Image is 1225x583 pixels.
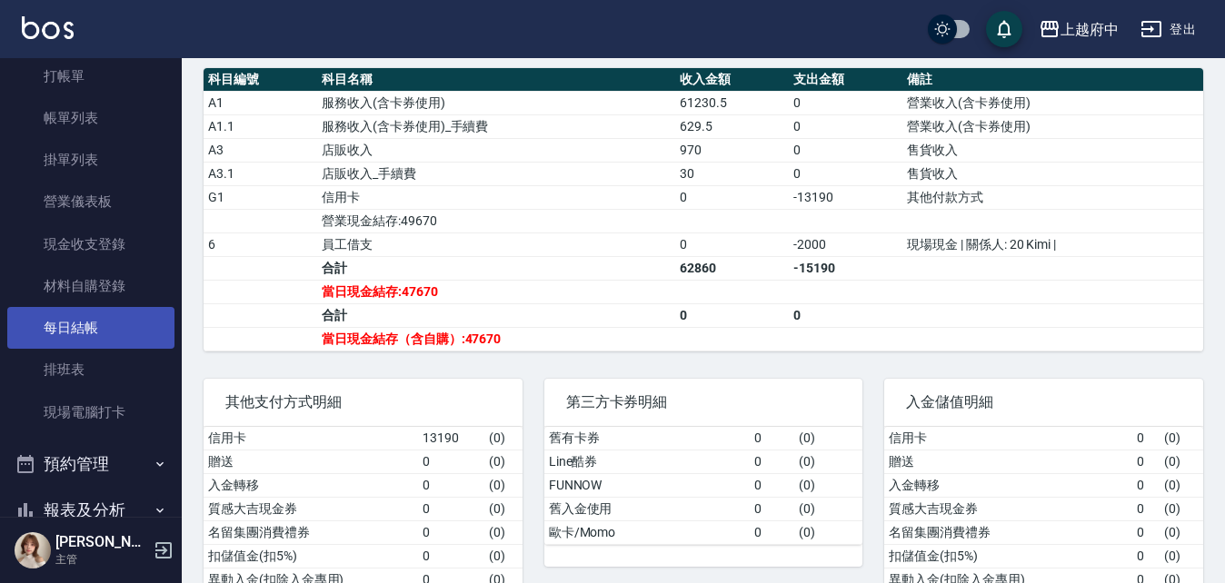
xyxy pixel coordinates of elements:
td: 信用卡 [884,427,1131,450]
td: -2000 [789,232,902,256]
td: 0 [418,450,485,473]
a: 現場電腦打卡 [7,391,174,433]
td: 0 [1132,473,1160,497]
table: a dense table [544,427,863,545]
td: 0 [789,303,902,327]
td: 現場現金 | 關係人: 20 Kimi | [902,232,1203,256]
td: 0 [750,427,794,450]
td: 質感大吉現金券 [204,497,418,520]
th: 科目編號 [204,68,317,92]
td: 0 [418,520,485,544]
td: 0 [675,303,789,327]
td: 入金轉移 [884,473,1131,497]
th: 收入金額 [675,68,789,92]
td: 0 [750,473,794,497]
table: a dense table [204,68,1203,351]
td: ( 0 ) [484,497,522,520]
td: 贈送 [884,450,1131,473]
button: 預約管理 [7,440,174,488]
td: 店販收入 [317,138,675,162]
td: 服務收入(含卡券使用) [317,91,675,114]
td: ( 0 ) [1160,497,1203,520]
td: ( 0 ) [484,520,522,544]
td: 30 [675,162,789,185]
td: 6 [204,232,317,256]
td: 0 [1132,427,1160,450]
td: 629.5 [675,114,789,138]
td: 扣儲值金(扣5%) [884,544,1131,568]
td: 0 [789,91,902,114]
td: 0 [1132,450,1160,473]
td: ( 0 ) [484,450,522,473]
td: 62860 [675,256,789,280]
td: 0 [418,473,485,497]
a: 材料自購登錄 [7,265,174,307]
td: 信用卡 [204,427,418,450]
td: 質感大吉現金券 [884,497,1131,520]
td: ( 0 ) [1160,450,1203,473]
td: 61230.5 [675,91,789,114]
td: A1 [204,91,317,114]
td: 營業收入(含卡券使用) [902,91,1203,114]
td: ( 0 ) [1160,544,1203,568]
td: 舊有卡券 [544,427,751,450]
td: ( 0 ) [794,497,862,520]
td: 0 [1132,544,1160,568]
td: 當日現金結存:47670 [317,280,675,303]
a: 排班表 [7,349,174,390]
a: 每日結帳 [7,307,174,349]
th: 備註 [902,68,1203,92]
td: ( 0 ) [484,544,522,568]
td: 員工借支 [317,232,675,256]
span: 入金儲值明細 [906,393,1181,411]
button: 報表及分析 [7,487,174,534]
td: 入金轉移 [204,473,418,497]
td: ( 0 ) [794,450,862,473]
td: 售貨收入 [902,138,1203,162]
td: 0 [675,185,789,209]
th: 支出金額 [789,68,902,92]
td: 服務收入(含卡券使用)_手續費 [317,114,675,138]
td: 營業收入(含卡券使用) [902,114,1203,138]
span: 其他支付方式明細 [225,393,501,411]
div: 上越府中 [1061,18,1119,41]
td: ( 0 ) [794,473,862,497]
h5: [PERSON_NAME] [55,533,148,551]
td: -15190 [789,256,902,280]
td: ( 0 ) [794,520,862,544]
td: A1.1 [204,114,317,138]
td: 售貨收入 [902,162,1203,185]
td: ( 0 ) [1160,427,1203,450]
td: 名留集團消費禮券 [884,520,1131,544]
td: -13190 [789,185,902,209]
td: 贈送 [204,450,418,473]
td: 0 [675,232,789,256]
td: 舊入金使用 [544,497,751,520]
td: 店販收入_手續費 [317,162,675,185]
td: A3 [204,138,317,162]
td: Line酷券 [544,450,751,473]
td: 名留集團消費禮券 [204,520,418,544]
td: ( 0 ) [1160,473,1203,497]
td: 扣儲值金(扣5%) [204,544,418,568]
td: 0 [1132,520,1160,544]
a: 掛單列表 [7,139,174,181]
button: 登出 [1133,13,1203,46]
td: 營業現金結存:49670 [317,209,675,232]
td: 信用卡 [317,185,675,209]
td: 0 [750,520,794,544]
td: 歐卡/Momo [544,520,751,544]
a: 打帳單 [7,55,174,97]
td: 0 [750,497,794,520]
td: 合計 [317,256,675,280]
td: G1 [204,185,317,209]
td: 970 [675,138,789,162]
th: 科目名稱 [317,68,675,92]
td: 合計 [317,303,675,327]
td: ( 0 ) [484,427,522,450]
td: 0 [789,162,902,185]
img: Logo [22,16,74,39]
p: 主管 [55,551,148,568]
a: 帳單列表 [7,97,174,139]
a: 營業儀表板 [7,181,174,222]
